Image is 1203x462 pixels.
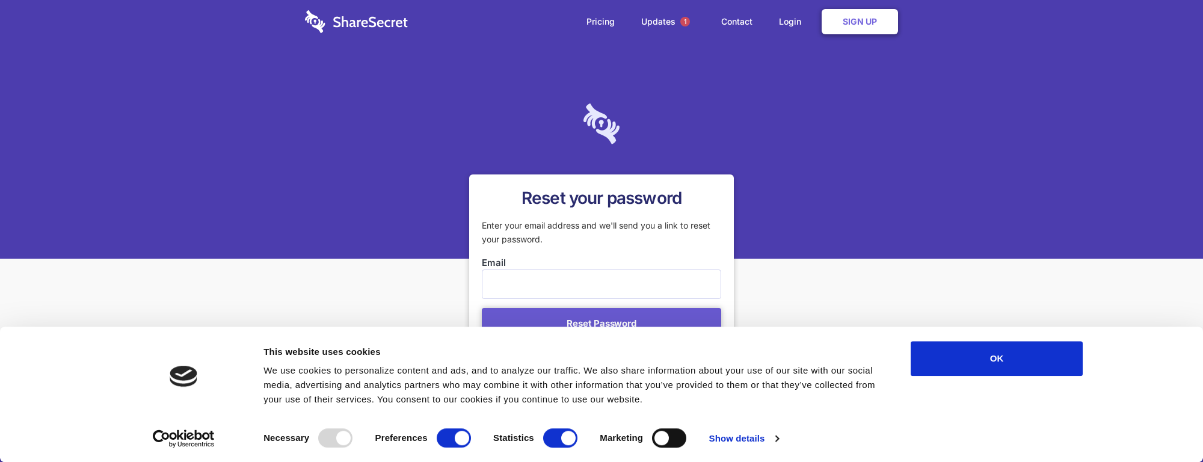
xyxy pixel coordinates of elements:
strong: Preferences [375,433,428,443]
button: Reset Password [482,308,721,339]
a: Show details [709,430,779,448]
span: 1 [680,17,690,26]
div: This website uses cookies [263,345,884,359]
p: Enter your email address and we'll send you a link to reset your password. [482,219,721,246]
a: Pricing [574,3,627,40]
button: OK [911,341,1083,376]
img: logo-wordmark-white-trans-d4663122ce5f474addd5e946df7df03e33cb6a1c49d2221995e7729f52c070b2.svg [305,10,408,33]
label: Email [482,256,721,269]
strong: Necessary [263,433,309,443]
strong: Statistics [493,433,534,443]
div: We use cookies to personalize content and ads, and to analyze our traffic. We also share informat... [263,363,884,407]
a: Login [767,3,819,40]
img: logo-lt-purple-60x68@2x-c671a683ea72a1d466fb5d642181eefbee81c4e10ba9aed56c8e1d7e762e8086.png [583,103,620,144]
strong: Marketing [600,433,643,443]
a: Contact [709,3,765,40]
a: Usercentrics Cookiebot - opens in a new window [131,430,236,448]
a: Sign Up [822,9,898,34]
h1: Reset your password [482,187,721,209]
img: logo [170,366,197,387]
